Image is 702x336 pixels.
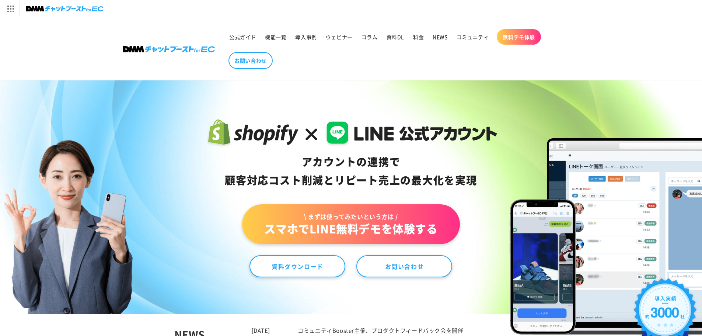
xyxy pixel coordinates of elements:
[228,52,273,69] a: お問い合わせ
[362,34,378,40] span: コラム
[295,34,317,40] span: 導入事例
[265,34,286,40] span: 機能一覧
[357,29,382,45] a: コラム
[1,1,20,17] img: サービス
[503,34,535,40] span: 無料デモ体験
[428,29,452,45] a: NEWS
[382,29,409,45] a: 資料DL
[261,29,291,45] a: 機能一覧
[452,29,493,45] a: コミュニティ
[356,255,452,277] a: お問い合わせ
[229,34,256,40] span: 公式ガイド
[326,34,353,40] span: ウェビナー
[413,34,424,40] span: 料金
[242,204,460,244] a: \ まずは使ってみたいという方は /スマホでLINE無料デモを体験する
[409,29,428,45] a: 料金
[457,34,489,40] span: コミュニティ
[26,4,104,14] img: チャットブーストforEC
[298,326,463,334] a: コミュニティBooster主催、プロダクトフィードバック会を開催
[264,212,437,221] span: \ まずは使ってみたいという方は /
[321,29,357,45] a: ウェビナー
[497,29,541,45] a: 無料デモ体験
[252,326,270,334] time: [DATE]
[291,29,321,45] a: 導入事例
[249,255,345,277] a: 資料ダウンロード
[433,34,447,40] span: NEWS
[123,46,215,52] img: 株式会社DMM Boost
[234,57,267,64] span: お問い合わせ
[387,34,404,40] span: 資料DL
[205,153,497,190] div: アカウントの連携で 顧客対応コスト削減と リピート売上の 最大化を実現
[225,29,261,45] a: 公式ガイド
